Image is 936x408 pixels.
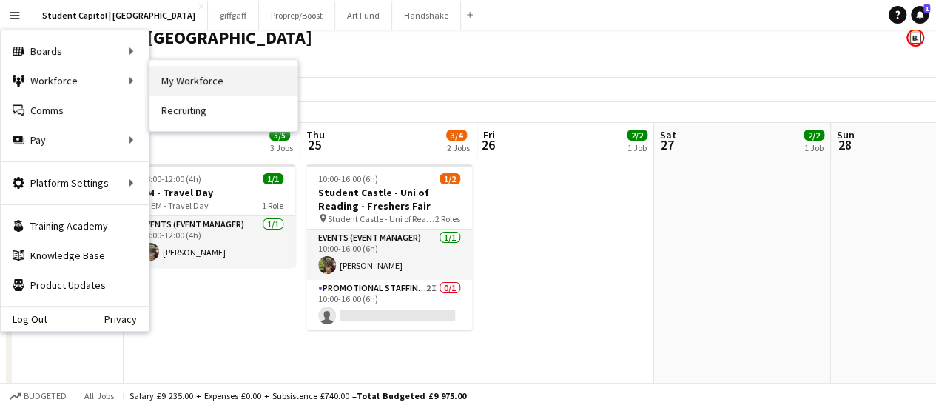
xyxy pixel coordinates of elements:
[837,128,855,141] span: Sun
[262,200,283,211] span: 1 Role
[149,96,297,125] a: Recruiting
[481,136,495,153] span: 26
[627,130,647,141] span: 2/2
[1,36,149,66] div: Boards
[658,136,676,153] span: 27
[335,1,392,30] button: Art Fund
[627,142,647,153] div: 1 Job
[660,128,676,141] span: Sat
[141,173,201,184] span: 08:00-12:00 (4h)
[1,313,47,325] a: Log Out
[263,173,283,184] span: 1/1
[151,200,209,211] span: EM - Travel Day
[1,125,149,155] div: Pay
[7,388,69,404] button: Budgeted
[24,391,67,401] span: Budgeted
[306,128,325,141] span: Thu
[104,313,149,325] a: Privacy
[923,4,930,13] span: 1
[129,186,295,199] h3: EM - Travel Day
[440,173,460,184] span: 1/2
[1,168,149,198] div: Platform Settings
[306,230,472,280] app-card-role: Events (Event Manager)1/110:00-16:00 (6h)[PERSON_NAME]
[1,241,149,270] a: Knowledge Base
[446,130,467,141] span: 3/4
[269,130,290,141] span: 5/5
[483,128,495,141] span: Fri
[129,216,295,267] app-card-role: Events (Event Manager)1/108:00-12:00 (4h)[PERSON_NAME]
[306,164,472,330] app-job-card: 10:00-16:00 (6h)1/2Student Castle - Uni of Reading - Freshers Fair Student Castle - Uni of Readin...
[318,173,378,184] span: 10:00-16:00 (6h)
[306,280,472,330] app-card-role: Promotional Staffing (Brand Ambassadors)2I0/110:00-16:00 (6h)
[447,142,470,153] div: 2 Jobs
[435,213,460,224] span: 2 Roles
[911,6,929,24] a: 1
[328,213,435,224] span: Student Castle - Uni of Reading - Freshers Fair
[30,1,208,30] button: Student Capitol | [GEOGRAPHIC_DATA]
[259,1,335,30] button: Proprep/Boost
[392,1,461,30] button: Handshake
[306,186,472,213] h3: Student Castle - Uni of Reading - Freshers Fair
[129,390,466,401] div: Salary £9 235.00 + Expenses £0.00 + Subsistence £740.00 =
[357,390,466,401] span: Total Budgeted £9 975.00
[906,29,924,47] app-user-avatar: Bounce Activations Ltd
[804,130,824,141] span: 2/2
[208,1,259,30] button: giffgaff
[12,27,312,49] h1: Student Capitol | [GEOGRAPHIC_DATA]
[835,136,855,153] span: 28
[149,66,297,96] a: My Workforce
[81,390,117,401] span: All jobs
[1,270,149,300] a: Product Updates
[1,96,149,125] a: Comms
[1,211,149,241] a: Training Academy
[270,142,293,153] div: 3 Jobs
[129,164,295,267] app-job-card: 08:00-12:00 (4h)1/1EM - Travel Day EM - Travel Day1 RoleEvents (Event Manager)1/108:00-12:00 (4h)...
[304,136,325,153] span: 25
[804,142,824,153] div: 1 Job
[1,66,149,96] div: Workforce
